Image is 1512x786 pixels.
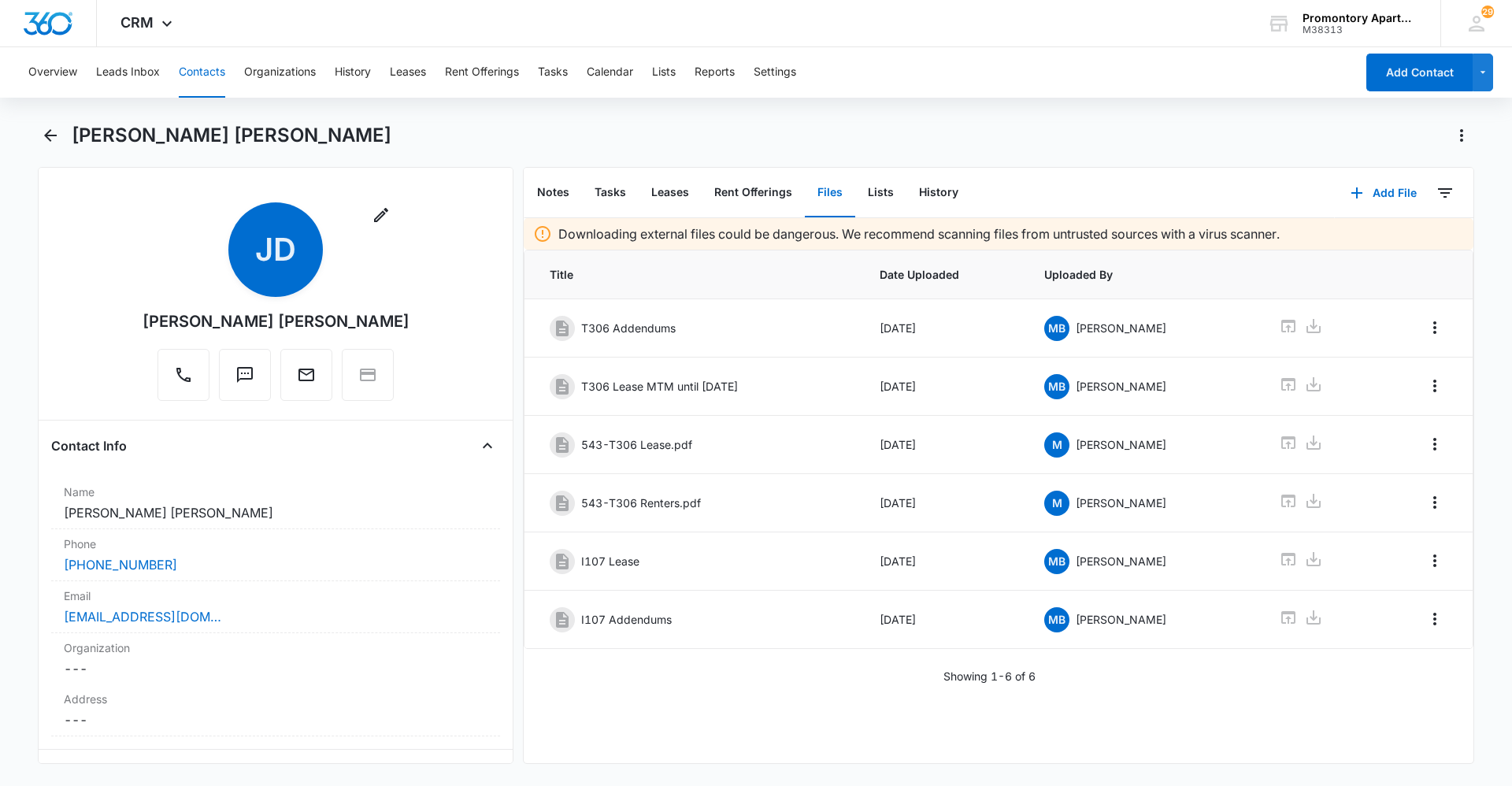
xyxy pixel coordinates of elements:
[1481,6,1494,18] div: notifications count
[445,47,519,98] button: Rent Offerings
[695,47,735,98] button: Reports
[390,47,426,98] button: Leases
[64,555,177,574] a: [PHONE_NUMBER]
[550,266,842,283] span: Title
[1076,611,1166,628] p: [PERSON_NAME]
[72,124,391,147] h1: [PERSON_NAME] [PERSON_NAME]
[702,169,805,217] button: Rent Offerings
[1076,320,1166,336] p: [PERSON_NAME]
[28,47,77,98] button: Overview
[754,47,796,98] button: Settings
[157,373,209,387] a: Call
[1044,432,1069,458] span: M
[1422,315,1447,340] button: Overflow Menu
[1303,12,1417,24] div: account name
[64,607,221,626] a: [EMAIL_ADDRESS][DOMAIN_NAME]
[51,529,500,581] div: Phone[PHONE_NUMBER]
[1044,266,1240,283] span: Uploaded By
[581,436,692,453] p: 543-T306 Lease.pdf
[1481,6,1494,18] span: 29
[157,349,209,401] button: Call
[581,495,701,511] p: 543-T306 Renters.pdf
[1422,490,1447,515] button: Overflow Menu
[219,349,271,401] button: Text
[861,474,1026,532] td: [DATE]
[143,310,409,333] div: [PERSON_NAME] [PERSON_NAME]
[64,640,487,656] label: Organization
[1432,180,1458,206] button: Filters
[1076,378,1166,395] p: [PERSON_NAME]
[64,536,487,552] label: Phone
[861,416,1026,474] td: [DATE]
[581,320,676,336] p: T306 Addendums
[1044,607,1069,632] span: MB
[1449,123,1474,148] button: Actions
[244,47,316,98] button: Organizations
[558,224,1280,243] p: Downloading external files could be dangerous. We recommend scanning files from untrusted sources...
[1422,373,1447,399] button: Overflow Menu
[906,169,971,217] button: History
[120,14,154,31] span: CRM
[1422,548,1447,573] button: Overflow Menu
[652,47,676,98] button: Lists
[524,169,582,217] button: Notes
[51,477,500,529] div: Name[PERSON_NAME] [PERSON_NAME]
[1422,606,1447,632] button: Overflow Menu
[1303,24,1417,35] div: account id
[64,710,487,729] dd: ---
[280,349,332,401] button: Email
[51,633,500,684] div: Organization---
[64,659,487,678] dd: ---
[1076,553,1166,569] p: [PERSON_NAME]
[228,202,323,297] span: JD
[1044,316,1069,341] span: MB
[861,358,1026,416] td: [DATE]
[1044,549,1069,574] span: MB
[64,691,487,707] label: Address
[38,123,62,148] button: Back
[179,47,225,98] button: Contacts
[861,299,1026,358] td: [DATE]
[861,591,1026,649] td: [DATE]
[880,266,1007,283] span: Date Uploaded
[581,553,639,569] p: I107 Lease
[581,378,738,395] p: T306 Lease MTM until [DATE]
[639,169,702,217] button: Leases
[475,433,500,458] button: Close
[1335,174,1432,212] button: Add File
[861,532,1026,591] td: [DATE]
[1044,374,1069,399] span: MB
[1422,432,1447,457] button: Overflow Menu
[1044,491,1069,516] span: M
[1076,495,1166,511] p: [PERSON_NAME]
[581,611,672,628] p: I107 Addendums
[280,373,332,387] a: Email
[1076,436,1166,453] p: [PERSON_NAME]
[64,503,487,522] dd: [PERSON_NAME] [PERSON_NAME]
[943,668,1036,684] p: Showing 1-6 of 6
[805,169,855,217] button: Files
[855,169,906,217] button: Lists
[51,581,500,633] div: Email[EMAIL_ADDRESS][DOMAIN_NAME]
[538,47,568,98] button: Tasks
[335,47,371,98] button: History
[64,588,487,604] label: Email
[582,169,639,217] button: Tasks
[96,47,160,98] button: Leads Inbox
[51,436,127,455] h4: Contact Info
[219,373,271,387] a: Text
[64,484,487,500] label: Name
[1366,54,1473,91] button: Add Contact
[587,47,633,98] button: Calendar
[51,684,500,736] div: Address---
